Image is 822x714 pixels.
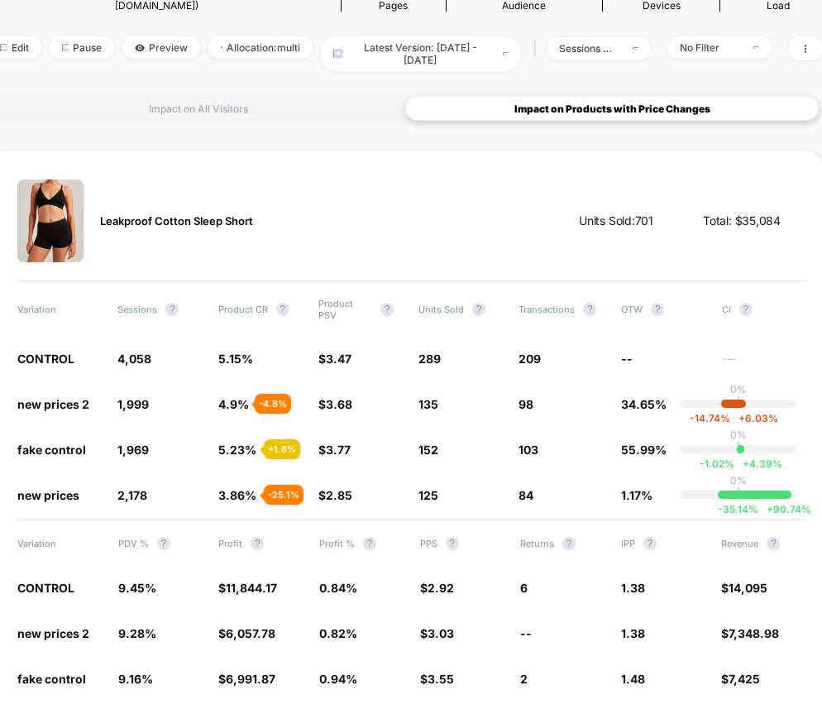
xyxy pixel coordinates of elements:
[218,672,275,686] span: $6,991.87
[17,488,79,502] span: new prices
[117,397,149,411] span: 1,999
[680,41,742,54] div: No Filter
[118,537,203,550] span: PDV %
[529,36,547,60] span: |
[420,672,454,686] span: $3.55
[17,298,101,321] span: Variation
[721,537,805,550] span: Revenue
[17,180,84,262] img: Leakproof Cotton Sleep Short
[559,42,620,55] div: sessions with impression
[503,52,509,55] img: end
[318,488,352,502] span: $2.85
[50,36,114,59] span: Pause
[255,394,291,414] div: - 4.8 %
[737,395,740,408] p: |
[218,352,253,366] span: 5.15%
[405,96,819,121] div: Impact on Products with Price Changes
[17,443,86,457] span: fake control
[321,36,520,71] span: Latest Version: [DATE] - [DATE]
[583,303,596,316] button: ?
[208,36,313,59] span: Allocation: multi
[318,397,352,411] span: $3.68
[472,303,485,316] button: ?
[651,303,664,316] button: ?
[621,352,633,366] span: --
[738,412,745,424] span: +
[621,397,667,411] span: 34.65%
[730,429,747,441] p: 0%
[519,352,541,366] span: 209
[767,503,773,515] span: +
[418,443,438,457] span: 152
[418,352,441,366] span: 289
[100,214,253,228] span: Leakproof Cotton Sleep Short
[520,672,528,686] span: 2
[218,298,302,321] span: Product CR
[17,581,74,595] span: CONTROL
[721,626,779,640] span: $7,348.98
[117,443,149,457] span: 1,969
[621,537,705,550] span: IPP
[118,626,156,640] span: 9.28%
[737,441,740,453] p: |
[17,397,89,411] span: new prices 2
[621,581,645,595] span: 1.38
[721,581,767,595] span: $14,095
[319,537,404,550] span: Profit %
[520,626,532,640] span: --
[165,303,179,316] button: ?
[722,354,805,367] span: ---
[767,537,780,550] button: ?
[621,488,652,502] span: 1.17%
[730,383,747,395] p: 0%
[122,36,200,59] span: Preview
[218,626,275,640] span: $6,057.78
[218,397,249,411] span: 4.9%
[218,537,303,550] span: Profit
[418,298,502,321] span: Units Sold
[118,581,156,595] span: 9.45%
[519,443,538,457] span: 103
[251,537,264,550] button: ?
[562,537,576,550] button: ?
[333,50,342,58] img: calendar
[621,626,645,640] span: 1.38
[264,439,300,459] div: + 1.6 %
[218,581,277,595] span: $11,844.17
[621,298,705,321] span: OTW
[753,46,759,50] img: end
[62,44,69,50] img: end
[117,352,151,366] span: 4,058
[17,626,89,640] span: new prices 2
[318,443,351,457] span: $3.77
[730,474,747,486] p: 0%
[17,352,74,366] span: CONTROL
[363,537,376,550] button: ?
[690,412,730,424] span: -14.74 %
[17,537,102,550] span: Variation
[118,672,153,686] span: 9.16%
[319,672,357,686] span: 0.94%
[319,626,357,640] span: 0.82%
[446,537,459,550] button: ?
[721,672,760,686] span: $7,425
[718,503,758,515] span: -35.14 %
[117,298,201,321] span: Sessions
[621,672,645,686] span: 1.48
[703,213,781,229] span: Total: $ 35,084
[420,626,454,640] span: $3.03
[743,458,749,470] span: +
[218,488,256,502] span: 3.86%
[700,458,734,470] span: -1.02 %
[420,581,454,595] span: $2.92
[218,443,256,457] span: 5.23%
[734,458,782,470] span: 4.39 %
[722,298,805,321] span: CI
[643,537,657,550] button: ?
[117,488,147,502] span: 2,178
[519,298,605,321] span: Transactions
[319,581,357,595] span: 0.84%
[519,397,533,411] span: 98
[520,537,605,550] span: Returns
[519,488,533,502] span: 84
